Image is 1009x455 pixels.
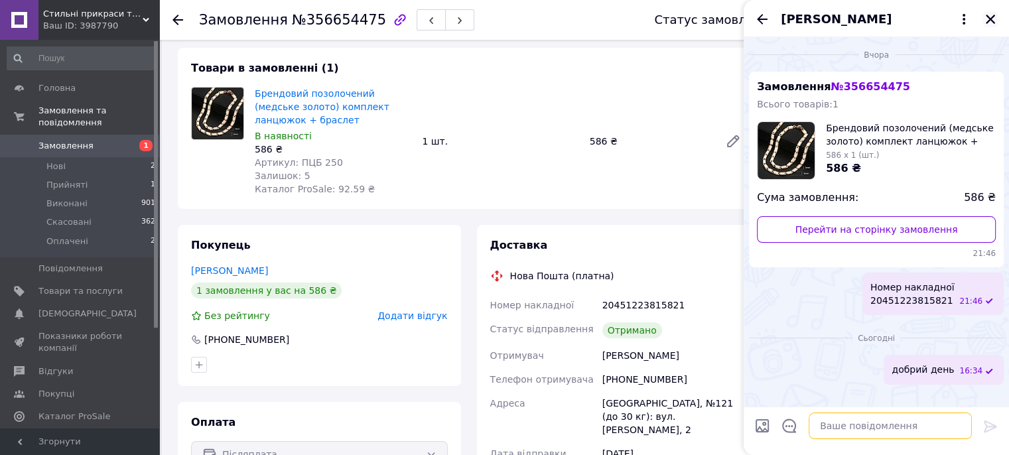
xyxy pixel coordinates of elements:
[826,162,861,174] span: 586 ₴
[507,269,618,283] div: Нова Пошта (платна)
[255,170,310,181] span: Залишок: 5
[490,398,525,409] span: Адреса
[964,190,996,206] span: 586 ₴
[255,88,389,125] a: Брендовий позолочений (медське золото) комплект ланцюжок + браслет
[255,143,411,156] div: 586 ₴
[7,46,157,70] input: Пошук
[43,8,143,20] span: Стильні прикраси та аксесуари
[199,12,288,28] span: Замовлення
[749,48,1004,61] div: 11.08.2025
[417,132,584,151] div: 1 шт.
[151,179,155,191] span: 1
[46,216,92,228] span: Скасовані
[757,99,839,109] span: Всього товарів: 1
[203,333,291,346] div: [PHONE_NUMBER]
[600,293,749,317] div: 20451223815821
[192,88,243,139] img: Брендовий позолочений (медське золото) комплект ланцюжок + браслет
[38,365,73,377] span: Відгуки
[757,248,996,259] span: 21:46 11.08.2025
[757,190,858,206] span: Сума замовлення:
[38,263,103,275] span: Повідомлення
[43,20,159,32] div: Ваш ID: 3987790
[38,105,159,129] span: Замовлення та повідомлення
[602,322,662,338] div: Отримано
[151,235,155,247] span: 2
[982,11,998,27] button: Закрити
[781,11,972,28] button: [PERSON_NAME]
[600,391,749,442] div: [GEOGRAPHIC_DATA], №121 (до 30 кг): вул. [PERSON_NAME], 2
[255,131,312,141] span: В наявності
[490,239,548,251] span: Доставка
[38,330,123,354] span: Показники роботи компанії
[490,374,594,385] span: Телефон отримувача
[46,179,88,191] span: Прийняті
[46,235,88,247] span: Оплачені
[38,140,94,152] span: Замовлення
[749,331,1004,344] div: 12.08.2025
[151,161,155,172] span: 2
[191,62,339,74] span: Товари в замовленні (1)
[191,265,268,276] a: [PERSON_NAME]
[757,216,996,243] a: Перейти на сторінку замовлення
[141,216,155,228] span: 362
[38,308,137,320] span: [DEMOGRAPHIC_DATA]
[490,350,544,361] span: Отримувач
[377,310,447,321] span: Додати відгук
[757,80,910,93] span: Замовлення
[758,122,815,179] img: 6117543673_w100_h100_brendovyj-pozolochenyj-meditsinskoe.jpg
[38,411,110,422] span: Каталог ProSale
[172,13,183,27] div: Повернутися назад
[600,367,749,391] div: [PHONE_NUMBER]
[490,300,574,310] span: Номер накладної
[204,310,270,321] span: Без рейтингу
[720,128,746,155] a: Редагувати
[892,363,954,377] span: добрий день
[191,416,235,428] span: Оплата
[141,198,155,210] span: 901
[781,417,798,434] button: Відкрити шаблони відповідей
[46,198,88,210] span: Виконані
[191,283,342,298] div: 1 замовлення у вас на 586 ₴
[139,140,153,151] span: 1
[781,11,892,28] span: [PERSON_NAME]
[826,121,996,148] span: Брендовий позолочений (медське золото) комплект ланцюжок + браслет
[654,13,776,27] div: Статус замовлення
[870,281,955,307] span: Номер накладної 20451223815821
[191,239,251,251] span: Покупець
[959,296,982,307] span: 21:46 11.08.2025
[38,285,123,297] span: Товари та послуги
[831,80,909,93] span: № 356654475
[292,12,386,28] span: №356654475
[600,344,749,367] div: [PERSON_NAME]
[959,365,982,377] span: 16:34 12.08.2025
[754,11,770,27] button: Назад
[852,333,900,344] span: Сьогодні
[490,324,594,334] span: Статус відправлення
[46,161,66,172] span: Нові
[255,157,343,168] span: Артикул: ПЦБ 250
[584,132,714,151] div: 586 ₴
[826,151,879,160] span: 586 x 1 (шт.)
[38,82,76,94] span: Головна
[255,184,375,194] span: Каталог ProSale: 92.59 ₴
[858,50,894,61] span: Вчора
[38,388,74,400] span: Покупці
